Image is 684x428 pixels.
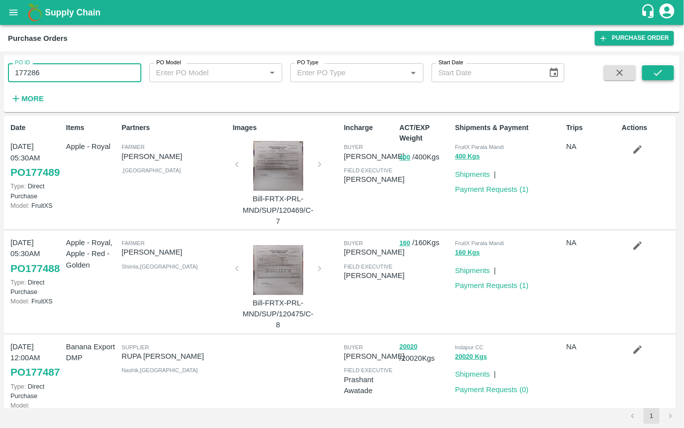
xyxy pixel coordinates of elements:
span: field executive [344,167,393,173]
button: More [8,90,46,107]
div: | [490,365,496,380]
span: Model: [10,202,29,209]
p: [DATE] 12:00AM [10,341,62,364]
span: field executive [344,367,393,373]
button: 20020 Kgs [455,351,487,363]
p: / 160 Kgs [400,237,452,249]
span: buyer [344,240,363,246]
input: Start Date [432,63,541,82]
p: NA [567,141,618,152]
p: Direct Purchase [10,181,62,200]
p: ACT/EXP Weight [400,123,452,143]
div: customer-support [641,3,658,21]
button: 160 [400,238,411,249]
p: [PERSON_NAME] [344,151,405,162]
p: / 20020 Kgs [400,341,452,364]
img: logo [25,2,45,22]
p: Trips [567,123,618,133]
button: Open [266,66,279,79]
span: buyer [344,344,363,350]
p: Date [10,123,62,133]
span: buyer [344,144,363,150]
div: account of current user [658,2,676,23]
p: Incharge [344,123,396,133]
a: Payment Requests (1) [455,185,529,193]
span: Type: [10,383,26,390]
p: Banana Export DMP [66,341,118,364]
span: Type: [10,279,26,286]
span: Shimla , [GEOGRAPHIC_DATA] [121,264,198,270]
span: FruitX Parala Mandi [455,144,504,150]
p: Commision [10,401,62,420]
input: Enter PO Type [293,66,404,79]
p: RUPA [PERSON_NAME] [121,351,228,362]
button: open drawer [2,1,25,24]
p: [PERSON_NAME] [344,270,405,281]
p: [PERSON_NAME] [344,351,405,362]
p: Images [233,123,340,133]
span: field executive [344,264,393,270]
p: Bill-FRTX-PRL-MND/SUP/120475/C-8 [241,297,316,331]
p: Actions [622,123,674,133]
a: PO177488 [10,260,60,278]
p: Bill-FRTX-PRL-MND/SUP/120469/C-7 [241,193,316,227]
input: Enter PO Model [152,66,263,79]
button: Choose date [545,63,564,82]
nav: pagination navigation [623,408,680,424]
button: page 1 [644,408,660,424]
p: Shipments & Payment [455,123,562,133]
span: Farmer [121,144,144,150]
p: Apple - Royal, Apple - Red - Golden [66,237,118,271]
a: Shipments [455,170,490,178]
a: Payment Requests (1) [455,282,529,289]
button: 400 [400,152,411,163]
p: [PERSON_NAME] [121,247,228,258]
p: [PERSON_NAME] [344,247,405,258]
strong: More [21,95,44,103]
a: Shipments [455,370,490,378]
span: Farmer [121,240,144,246]
p: [DATE] 05:30AM [10,237,62,260]
label: PO ID [15,59,30,67]
label: PO Model [156,59,181,67]
label: PO Type [297,59,319,67]
a: Purchase Order [595,31,674,45]
button: 160 Kgs [455,247,480,259]
p: FruitXS [10,296,62,306]
p: Partners [121,123,228,133]
p: FruitXS [10,201,62,210]
div: | [490,261,496,276]
a: Shipments [455,267,490,275]
div: | [490,165,496,180]
p: Direct Purchase [10,382,62,401]
input: Enter PO ID [8,63,141,82]
p: [PERSON_NAME] [121,151,228,162]
p: Direct Purchase [10,278,62,296]
span: Supplier [121,344,149,350]
span: Nashik , [GEOGRAPHIC_DATA] [121,367,198,373]
button: 20020 [400,341,418,353]
a: PO177487 [10,363,60,381]
button: 400 Kgs [455,151,480,162]
a: Supply Chain [45,5,641,19]
p: [PERSON_NAME] [344,174,405,185]
span: FruitX Parala Mandi [455,240,504,246]
p: / 400 Kgs [400,151,452,163]
button: Open [407,66,420,79]
p: NA [567,237,618,248]
span: , [GEOGRAPHIC_DATA] [121,167,181,173]
span: Model: [10,402,29,409]
b: Supply Chain [45,7,101,17]
p: [DATE] 05:30AM [10,141,62,163]
a: PO177489 [10,163,60,181]
span: Type: [10,182,26,190]
p: Apple - Royal [66,141,118,152]
label: Start Date [439,59,463,67]
p: Prashant Awatade [344,374,396,397]
span: Model: [10,297,29,305]
p: Items [66,123,118,133]
a: Payment Requests (0) [455,386,529,394]
div: Purchase Orders [8,32,68,45]
p: NA [567,341,618,352]
span: Indapur CC [455,344,483,350]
